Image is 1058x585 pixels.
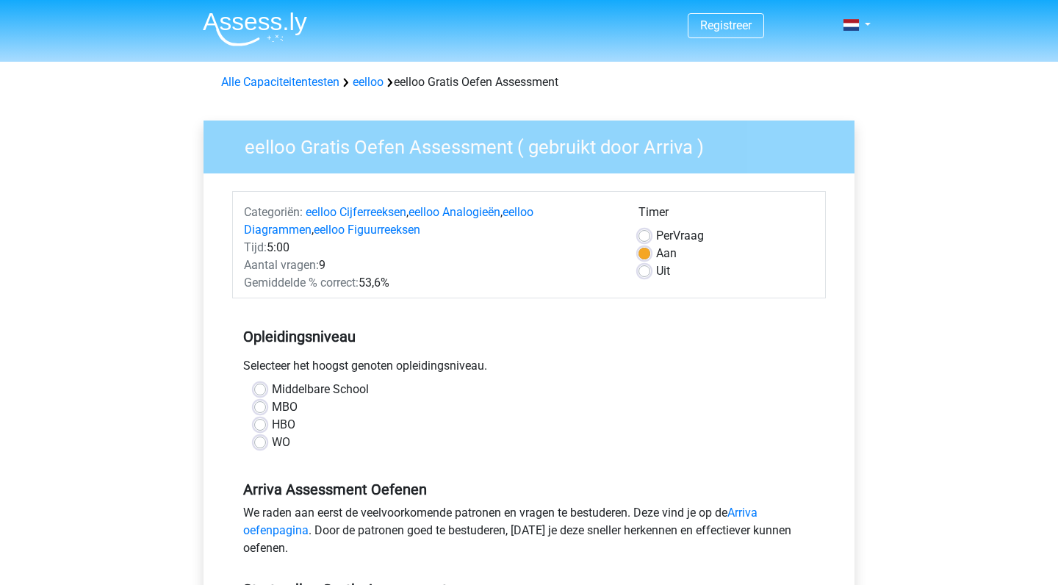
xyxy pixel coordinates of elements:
[409,205,500,219] a: eelloo Analogieën
[244,258,319,272] span: Aantal vragen:
[314,223,420,237] a: eelloo Figuurreeksen
[272,381,369,398] label: Middelbare School
[243,322,815,351] h5: Opleidingsniveau
[353,75,384,89] a: eelloo
[244,276,359,290] span: Gemiddelde % correct:
[272,398,298,416] label: MBO
[656,262,670,280] label: Uit
[638,204,814,227] div: Timer
[656,227,704,245] label: Vraag
[244,205,303,219] span: Categoriën:
[656,229,673,243] span: Per
[232,357,826,381] div: Selecteer het hoogst genoten opleidingsniveau.
[656,245,677,262] label: Aan
[203,12,307,46] img: Assessly
[244,240,267,254] span: Tijd:
[215,73,843,91] div: eelloo Gratis Oefen Assessment
[233,274,627,292] div: 53,6%
[227,130,843,159] h3: eelloo Gratis Oefen Assessment ( gebruikt door Arriva )
[306,205,406,219] a: eelloo Cijferreeksen
[272,434,290,451] label: WO
[243,481,815,498] h5: Arriva Assessment Oefenen
[233,204,627,239] div: , , ,
[232,504,826,563] div: We raden aan eerst de veelvoorkomende patronen en vragen te bestuderen. Deze vind je op de . Door...
[700,18,752,32] a: Registreer
[233,239,627,256] div: 5:00
[221,75,339,89] a: Alle Capaciteitentesten
[233,256,627,274] div: 9
[272,416,295,434] label: HBO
